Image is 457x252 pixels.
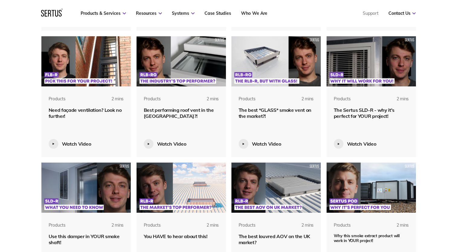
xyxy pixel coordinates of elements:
span: The best louvred AOV on the UK market? [239,233,310,245]
a: Contact Us [388,11,416,16]
div: Watch Video [347,141,376,147]
div: Watch Video [252,141,281,147]
span: Use this damper in YOUR smoke shaft! [49,233,120,245]
a: Support [362,11,378,16]
a: Who We Are [241,11,267,16]
div: Products [144,96,161,102]
div: Products [49,222,66,228]
span: You HAVE to hear about this! [144,233,208,239]
div: Watch Video [157,141,186,147]
div: 2 mins [384,96,409,107]
div: Products [334,96,351,102]
div: 2 mins [288,96,314,107]
div: Products [334,222,351,228]
a: Systems [172,11,195,16]
a: Case Studies [204,11,231,16]
div: Products [239,222,256,228]
span: Why this smoke extract product will work in YOUR project! [334,233,400,243]
div: 2 mins [98,96,124,107]
a: Resources [136,11,162,16]
div: Products [144,222,161,228]
div: Watch Video [62,141,91,147]
span: Best performing roof vent in the [GEOGRAPHIC_DATA]?! [144,107,214,119]
div: 2 mins [98,222,124,233]
div: 2 mins [194,96,219,107]
div: Products [239,96,256,102]
a: Products & Services [81,11,126,16]
span: The best *GLASS* smoke vent on the market?! [239,107,311,119]
iframe: Chat Widget [349,182,457,252]
div: 2 mins [288,222,314,233]
span: Need façade ventilation? Look no further! [49,107,122,119]
div: 2 mins [194,222,219,233]
div: Products [49,96,66,102]
span: The Sertus SLD-R - why it's perfect for YOUR project! [334,107,394,119]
